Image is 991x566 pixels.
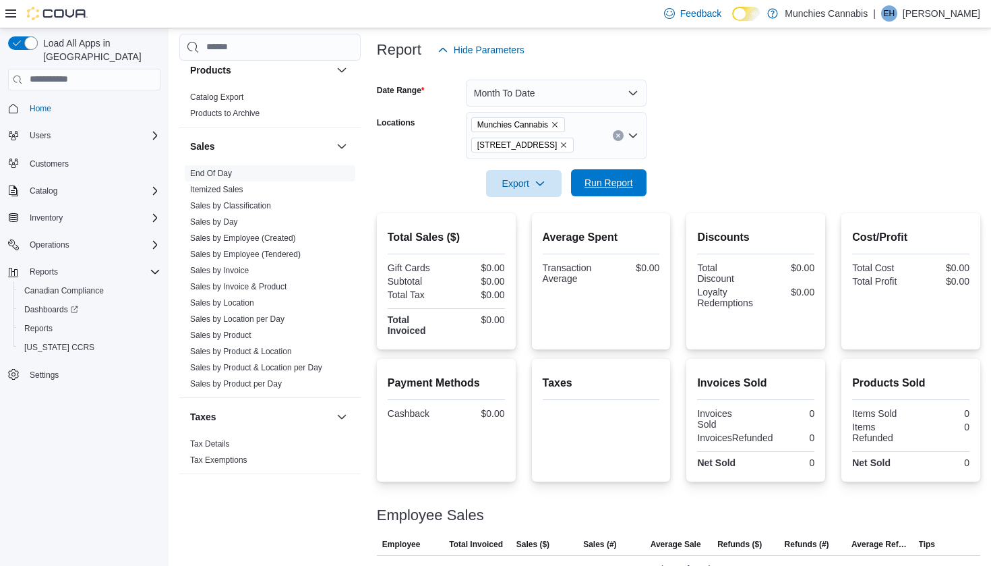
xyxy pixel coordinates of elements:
div: 0 [758,408,814,419]
button: Export [486,170,562,197]
div: 0 [778,432,814,443]
span: Export [494,170,553,197]
span: Munchies Cannabis [477,118,548,132]
h3: Products [190,63,231,77]
span: Users [30,130,51,141]
a: Sales by Day [190,217,238,227]
span: Catalog [24,183,160,199]
button: Sales [190,140,331,153]
button: Run Report [571,169,647,196]
span: Feedback [680,7,721,20]
div: 0 [913,457,969,468]
a: Sales by Location per Day [190,314,284,324]
span: Dark Mode [732,21,733,22]
a: Tax Details [190,439,230,449]
h2: Invoices Sold [697,375,814,391]
a: Dashboards [13,300,166,319]
p: | [873,5,876,22]
div: 0 [758,457,814,468]
div: Gift Cards [388,262,444,273]
a: Customers [24,156,74,172]
span: Hide Parameters [454,43,524,57]
button: Customers [3,153,166,173]
p: [PERSON_NAME] [903,5,980,22]
span: Inventory [30,213,63,223]
div: Subtotal [388,276,444,287]
button: Users [3,126,166,145]
span: Sales (#) [583,539,616,550]
div: Total Discount [697,262,753,284]
a: Sales by Classification [190,201,271,210]
button: Inventory [24,210,68,226]
div: Sales [179,165,361,397]
h3: Employee Sales [377,507,484,523]
button: Reports [3,262,166,281]
button: Operations [24,237,75,253]
nav: Complex example [8,93,160,420]
button: Inventory [3,208,166,227]
a: Products to Archive [190,109,260,118]
label: Date Range [377,85,425,96]
button: Hide Parameters [432,36,530,63]
div: Invoices Sold [697,408,753,430]
span: Home [30,103,51,114]
a: Canadian Compliance [19,283,109,299]
h2: Products Sold [852,375,969,391]
a: [US_STATE] CCRS [19,339,100,356]
h2: Taxes [543,375,660,391]
h2: Average Spent [543,229,660,246]
button: Sales [334,138,350,154]
div: Cashback [388,408,444,419]
button: Reports [13,319,166,338]
span: Inventory [24,210,160,226]
span: Dashboards [19,302,160,318]
span: Users [24,128,160,144]
h2: Discounts [697,229,814,246]
a: Sales by Location [190,298,254,308]
span: Customers [30,159,69,169]
span: [STREET_ADDRESS] [477,138,558,152]
span: Customers [24,154,160,171]
span: Sales ($) [516,539,549,550]
div: $0.00 [449,289,505,300]
span: Settings [24,366,160,383]
div: Items Sold [852,408,908,419]
button: Products [334,62,350,78]
button: Reports [24,264,63,280]
span: Refunds ($) [717,539,762,550]
button: [US_STATE] CCRS [13,338,166,357]
button: Catalog [24,183,63,199]
div: $0.00 [913,262,969,273]
span: Reports [24,323,53,334]
button: Taxes [334,409,350,425]
div: Taxes [179,436,361,474]
span: Catalog [30,186,57,196]
span: Operations [24,237,160,253]
strong: Net Sold [697,457,735,468]
button: Canadian Compliance [13,281,166,300]
button: Remove Munchies Cannabis from selection in this group [551,121,559,129]
span: Employee [382,539,421,550]
div: Transaction Average [543,262,599,284]
div: $0.00 [758,287,814,298]
div: $0.00 [758,262,814,273]
div: Products [179,89,361,127]
button: Users [24,128,56,144]
h3: Taxes [190,410,216,424]
span: Average Sale [651,539,701,550]
div: 0 [913,422,969,432]
a: Sales by Employee (Created) [190,233,296,243]
a: Sales by Product & Location per Day [190,363,322,372]
span: Munchies Cannabis [471,117,565,132]
span: Reports [30,266,58,277]
span: Reports [19,320,160,337]
button: Settings [3,365,166,385]
a: Sales by Product [190,331,251,340]
span: Washington CCRS [19,339,160,356]
a: Sales by Invoice [190,266,249,275]
span: [US_STATE] CCRS [24,342,94,353]
a: Tax Exemptions [190,455,247,465]
span: Load All Apps in [GEOGRAPHIC_DATA] [38,36,160,63]
button: Clear input [613,130,624,141]
h2: Payment Methods [388,375,505,391]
